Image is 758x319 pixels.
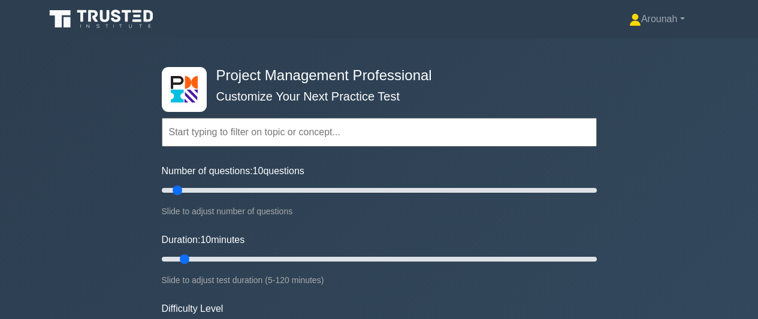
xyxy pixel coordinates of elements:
[200,235,211,245] span: 10
[162,164,304,178] label: Number of questions: questions
[162,233,245,247] label: Duration: minutes
[600,7,714,31] a: Arounah
[162,204,597,218] div: Slide to adjust number of questions
[162,118,597,147] input: Start typing to filter on topic or concept...
[212,67,538,84] h4: Project Management Professional
[162,302,224,316] label: Difficulty Level
[253,166,264,176] span: 10
[162,273,597,287] div: Slide to adjust test duration (5-120 minutes)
